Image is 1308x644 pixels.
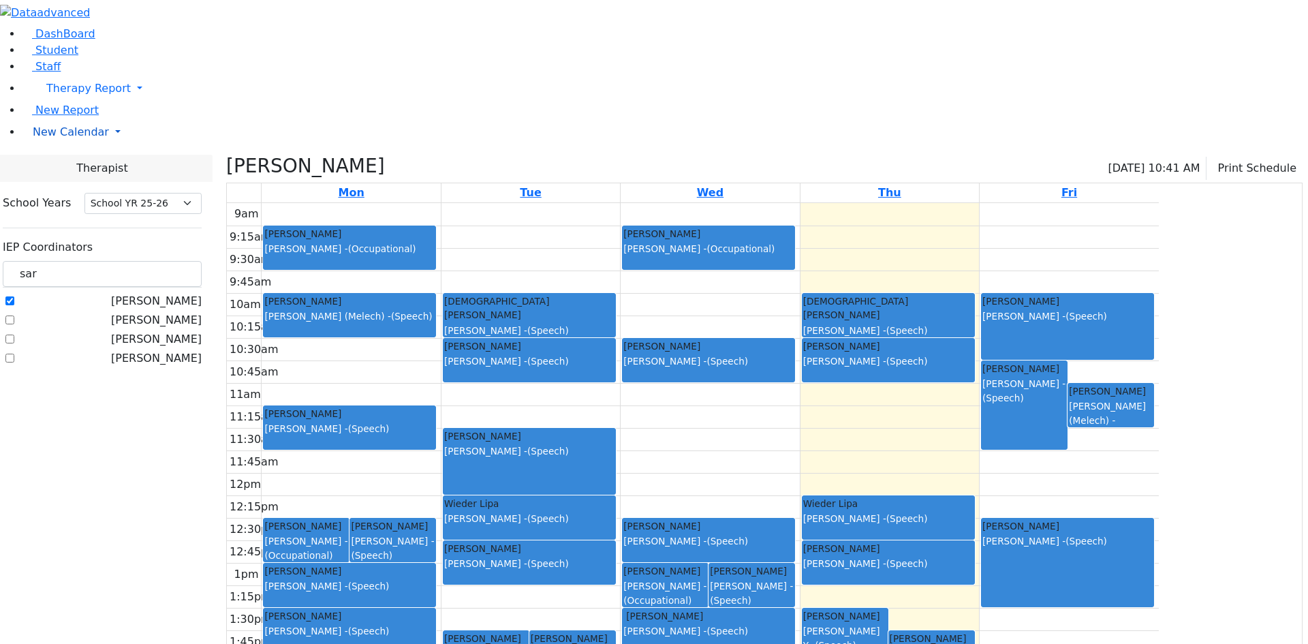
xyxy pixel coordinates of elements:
div: Wieder Lipa [803,497,974,510]
label: [PERSON_NAME] [111,331,202,348]
label: IEP Coordinators [3,239,93,256]
div: 9:30am [227,251,274,268]
div: [PERSON_NAME] - [982,377,1066,405]
a: New Report [22,104,99,117]
label: [PERSON_NAME] [111,350,202,367]
div: [PERSON_NAME] - [623,624,794,638]
span: (Occupational) [706,243,775,254]
div: [PERSON_NAME] (Melech) - [1069,399,1153,441]
span: (Speech) [710,595,751,606]
div: [PERSON_NAME] [264,609,435,623]
span: (Speech) [886,558,928,569]
div: 10am [227,296,264,313]
div: [PERSON_NAME] [264,227,435,241]
div: [PERSON_NAME] [623,519,794,533]
div: 11:45am [227,454,281,470]
div: 10:45am [227,364,281,380]
span: (Speech) [886,356,928,367]
div: [PERSON_NAME] [982,519,1153,533]
div: [PERSON_NAME] - [982,309,1153,323]
a: August 27, 2025 [694,183,726,202]
label: School Years [3,195,71,211]
div: [PERSON_NAME] - [444,512,614,525]
div: [PERSON_NAME] [264,564,435,578]
div: [PERSON_NAME] [803,339,974,353]
span: (Speech) [706,536,748,547]
div: [PERSON_NAME] - [803,512,974,525]
a: August 25, 2025 [336,183,367,202]
div: [PERSON_NAME] [710,564,794,578]
a: Staff [22,60,61,73]
span: (Speech) [886,325,928,336]
span: Student [35,44,78,57]
span: DashBoard [35,27,95,40]
div: 12pm [227,476,264,493]
span: (Speech) [527,446,569,457]
div: 12:15pm [227,499,281,515]
div: [PERSON_NAME] [623,609,794,623]
span: (Speech) [886,513,928,524]
span: (Speech) [1065,311,1107,322]
input: Search [3,261,202,287]
div: [PERSON_NAME] - [982,534,1153,548]
div: [PERSON_NAME] [623,564,707,578]
div: [PERSON_NAME] [264,294,435,308]
div: 12:45pm [227,544,281,560]
div: [PERSON_NAME] [982,294,1153,308]
div: [PERSON_NAME] - [623,534,794,548]
div: [PERSON_NAME] - [444,444,614,458]
span: (Occupational) [264,550,332,561]
div: [PERSON_NAME] - [264,624,435,638]
div: [PERSON_NAME] - [444,354,614,368]
div: [PERSON_NAME] [444,339,614,353]
span: (Speech) [348,423,390,434]
div: 9:45am [227,274,274,290]
h3: [PERSON_NAME] [226,155,385,178]
div: 11am [227,386,264,403]
span: (Occupational) [623,595,691,606]
div: [PERSON_NAME] [982,362,1066,375]
span: (Speech) [391,311,433,322]
span: Therapy Report [46,82,131,95]
div: 12:30pm [227,521,281,538]
label: [PERSON_NAME] [111,312,202,328]
div: [DEMOGRAPHIC_DATA][PERSON_NAME] [444,294,614,322]
span: New Report [35,104,99,117]
div: [PERSON_NAME] - [444,557,614,570]
div: [PERSON_NAME] - [803,354,974,368]
a: August 26, 2025 [517,183,544,202]
div: 10:15am [227,319,281,335]
a: Student [22,44,78,57]
div: [PERSON_NAME] [623,339,794,353]
div: [PERSON_NAME] - [803,324,974,337]
div: 11:15am [227,409,281,425]
div: Wieder Lipa [444,497,614,510]
div: [PERSON_NAME] [1069,384,1153,398]
span: (Speech) [527,513,569,524]
a: New Calendar [22,119,1308,146]
span: (Speech) [348,581,390,592]
label: [PERSON_NAME] [111,293,202,309]
div: [PERSON_NAME] [803,609,887,623]
div: [PERSON_NAME] [351,519,435,533]
div: [PERSON_NAME] - [351,534,435,562]
span: (Speech) [348,626,390,637]
div: 1:15pm [227,589,275,605]
div: 9am [232,206,262,222]
div: [PERSON_NAME] [264,407,435,420]
a: DashBoard [22,27,95,40]
div: 1pm [232,566,262,583]
div: [PERSON_NAME] - [623,242,794,256]
div: [PERSON_NAME] [623,227,794,241]
span: Staff [35,60,61,73]
div: 1:30pm [227,611,275,628]
a: Therapy Report [22,75,1308,102]
div: [PERSON_NAME] - [264,422,435,435]
div: [PERSON_NAME] - [264,242,435,256]
div: [PERSON_NAME] - [710,579,794,607]
a: August 28, 2025 [875,183,904,202]
div: [PERSON_NAME] - [444,324,614,337]
span: (Speech) [706,626,748,637]
span: (Occupational) [348,243,416,254]
div: [PERSON_NAME] - [803,557,974,570]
